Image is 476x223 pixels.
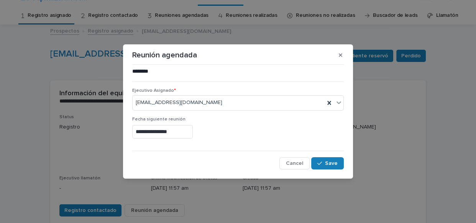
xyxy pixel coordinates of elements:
p: Reunión agendada [132,50,197,60]
span: [EMAIL_ADDRESS][DOMAIN_NAME] [136,99,222,107]
span: Cancel [286,161,303,166]
span: Fecha siguiente reunión [132,117,185,122]
span: Ejecutivo Asignado [132,88,176,93]
span: Save [325,161,338,166]
button: Save [311,157,344,169]
button: Cancel [279,157,310,169]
